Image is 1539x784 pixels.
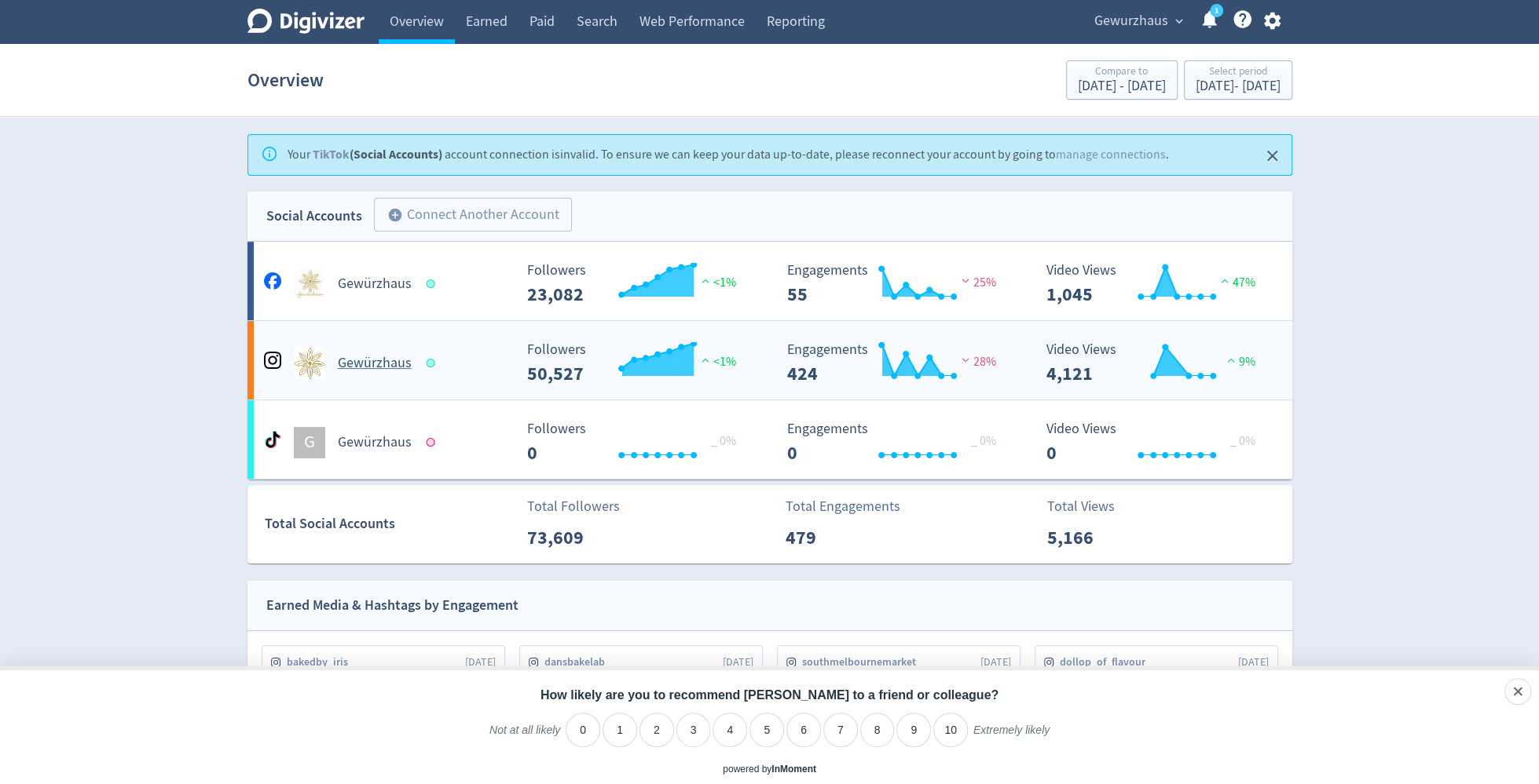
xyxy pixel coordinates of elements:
[387,207,403,223] span: add_circle
[519,263,755,304] svg: Followers ---
[723,763,816,776] div: powered by inmoment
[266,594,518,617] div: Earned Media & Hashtags by Engagement
[1238,655,1269,670] span: [DATE]
[1047,496,1138,517] p: Total Views
[526,523,617,552] p: 73,609
[603,713,637,747] li: 1
[933,713,968,747] li: 10
[1217,275,1255,290] span: 47%
[1094,9,1168,34] span: Gewurzhaus
[1259,143,1285,169] button: Close
[711,433,736,449] span: _ 0%
[489,723,560,749] label: Not at all likely
[1223,354,1239,366] img: positive-performance.svg
[1060,655,1154,670] span: dollop_of_flavour
[247,400,1292,479] a: GGewürzhaus Followers --- _ 0% Followers 0 Engagements 0 Engagements 0 _ 0% Video Views 0 Video V...
[338,275,412,294] h5: Gewürzhaus
[338,433,412,452] h5: Gewürzhaus
[1230,433,1255,449] span: _ 0%
[786,713,821,747] li: 6
[1078,66,1166,79] div: Compare to
[713,713,747,747] li: 4
[958,275,973,286] img: negative-performance.svg
[247,242,1292,320] a: Gewürzhaus undefinedGewürzhaus Followers --- Followers 23,082 <1% Engagements 55 Engagements 55 2...
[771,764,816,775] a: InMoment
[786,496,900,517] p: Total Engagements
[723,655,753,670] span: [DATE]
[1078,79,1166,93] div: [DATE] - [DATE]
[823,713,858,747] li: 7
[860,713,895,747] li: 8
[566,713,600,747] li: 0
[1196,79,1281,93] div: [DATE] - [DATE]
[519,421,755,463] svg: Followers ---
[526,496,619,517] p: Total Followers
[1504,678,1531,705] div: Close survey
[1056,147,1166,162] a: manage connections
[313,146,442,162] strong: (Social Accounts)
[1039,342,1274,384] svg: Video Views 4,121
[519,342,755,384] svg: Followers ---
[676,713,711,747] li: 3
[465,655,496,670] span: [DATE]
[294,268,325,300] img: Gewürzhaus undefined
[266,205,362,228] div: Social Accounts
[1223,354,1255,370] span: 9%
[1196,66,1281,79] div: Select period
[779,263,1015,304] svg: Engagements 55
[958,275,996,290] span: 25%
[313,146,350,162] a: TikTok
[247,55,324,105] h1: Overview
[1089,9,1187,34] button: Gewurzhaus
[294,427,325,458] div: G
[1172,14,1186,28] span: expand_more
[288,140,1169,170] div: Your account connection is invalid . To ensure we can keep your data up-to-date, please reconnect...
[1066,60,1178,100] button: Compare to[DATE] - [DATE]
[287,655,357,670] span: bakedby_iris
[362,200,572,232] a: Connect Another Account
[779,421,1015,463] svg: Engagements 0
[958,354,996,370] span: 28%
[544,655,614,670] span: dansbakelab
[1047,523,1138,552] p: 5,166
[1184,60,1292,100] button: Select period[DATE]- [DATE]
[698,275,736,290] span: <1%
[338,354,412,373] h5: Gewürzhaus
[294,348,325,379] img: Gewürzhaus undefined
[426,438,439,447] span: Data last synced: 3 Sep 2023, 6:01am (AEST)
[374,198,572,232] button: Connect Another Account
[247,321,1292,399] a: Gewürzhaus undefinedGewürzhaus Followers --- Followers 50,527 <1% Engagements 424 Engagements 424...
[896,713,931,747] li: 9
[749,713,784,747] li: 5
[971,433,996,449] span: _ 0%
[426,279,439,288] span: Data last synced: 7 Oct 2025, 4:02am (AEDT)
[1210,4,1223,17] a: 1
[698,354,713,366] img: positive-performance.svg
[1214,5,1218,16] text: 1
[1039,263,1274,304] svg: Video Views 1,045
[265,512,515,535] div: Total Social Accounts
[973,723,1050,749] label: Extremely likely
[1217,275,1233,286] img: positive-performance.svg
[426,359,439,367] span: Data last synced: 7 Oct 2025, 4:02am (AEDT)
[958,354,973,366] img: negative-performance.svg
[1039,421,1274,463] svg: Video Views 0
[779,342,1015,384] svg: Engagements 424
[980,655,1011,670] span: [DATE]
[698,354,736,370] span: <1%
[698,275,713,286] img: positive-performance.svg
[639,713,674,747] li: 2
[786,523,876,552] p: 479
[802,655,925,670] span: southmelbournemarket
